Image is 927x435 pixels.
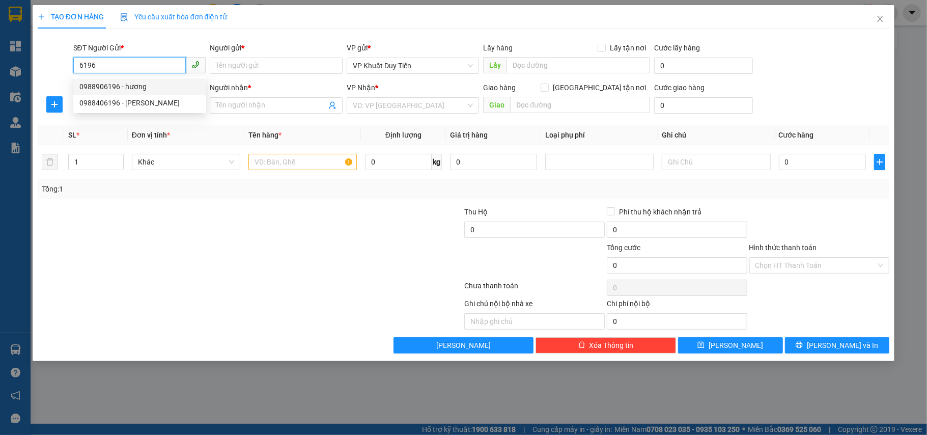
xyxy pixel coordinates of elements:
[709,340,763,351] span: [PERSON_NAME]
[654,97,752,114] input: Cước giao hàng
[73,78,206,95] div: 0988906196 - hương
[483,57,507,73] span: Lấy
[432,154,442,170] span: kg
[507,57,650,73] input: Dọc đường
[658,125,774,145] th: Ghi chú
[483,97,510,113] span: Giao
[807,340,878,351] span: [PERSON_NAME] và In
[248,154,357,170] input: VD: Bàn, Ghế
[615,206,706,217] span: Phí thu hộ khách nhận trả
[394,337,534,354] button: [PERSON_NAME]
[483,44,513,52] span: Lấy hàng
[79,97,200,108] div: 0988406196 - [PERSON_NAME]
[654,58,752,74] input: Cước lấy hàng
[347,42,480,53] div: VP gửi
[578,341,585,349] span: delete
[785,337,890,354] button: printer[PERSON_NAME] và In
[353,58,473,73] span: VP Khuất Duy Tiến
[654,44,700,52] label: Cước lấy hàng
[875,158,885,166] span: plus
[796,341,803,349] span: printer
[42,183,358,195] div: Tổng: 1
[876,15,884,23] span: close
[464,298,605,313] div: Ghi chú nội bộ nhà xe
[328,101,336,110] span: user-add
[589,340,634,351] span: Xóa Thông tin
[46,96,63,113] button: plus
[463,280,606,298] div: Chưa thanh toán
[607,298,747,313] div: Chi phí nội bộ
[541,125,658,145] th: Loại phụ phí
[697,341,705,349] span: save
[678,337,783,354] button: save[PERSON_NAME]
[210,42,343,53] div: Người gửi
[42,154,58,170] button: delete
[606,42,650,53] span: Lấy tận nơi
[464,208,488,216] span: Thu Hộ
[347,84,375,92] span: VP Nhận
[210,82,343,93] div: Người nhận
[73,42,206,53] div: SĐT Người Gửi
[450,131,488,139] span: Giá trị hàng
[654,84,705,92] label: Cước giao hàng
[607,243,640,252] span: Tổng cước
[536,337,676,354] button: deleteXóa Thông tin
[779,131,814,139] span: Cước hàng
[549,82,650,93] span: [GEOGRAPHIC_DATA] tận nơi
[132,131,170,139] span: Đơn vị tính
[248,131,282,139] span: Tên hàng
[464,313,605,330] input: Nhập ghi chú
[662,154,770,170] input: Ghi Chú
[138,154,234,170] span: Khác
[191,61,200,69] span: phone
[436,340,491,351] span: [PERSON_NAME]
[79,81,200,92] div: 0988906196 - hương
[749,243,817,252] label: Hình thức thanh toán
[120,13,228,21] span: Yêu cầu xuất hóa đơn điện tử
[73,95,206,111] div: 0988406196 - thanh hương
[385,131,422,139] span: Định lượng
[120,13,128,21] img: icon
[47,100,62,108] span: plus
[483,84,516,92] span: Giao hàng
[874,154,885,170] button: plus
[38,13,104,21] span: TẠO ĐƠN HÀNG
[510,97,650,113] input: Dọc đường
[866,5,894,34] button: Close
[38,13,45,20] span: plus
[68,131,76,139] span: SL
[450,154,537,170] input: 0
